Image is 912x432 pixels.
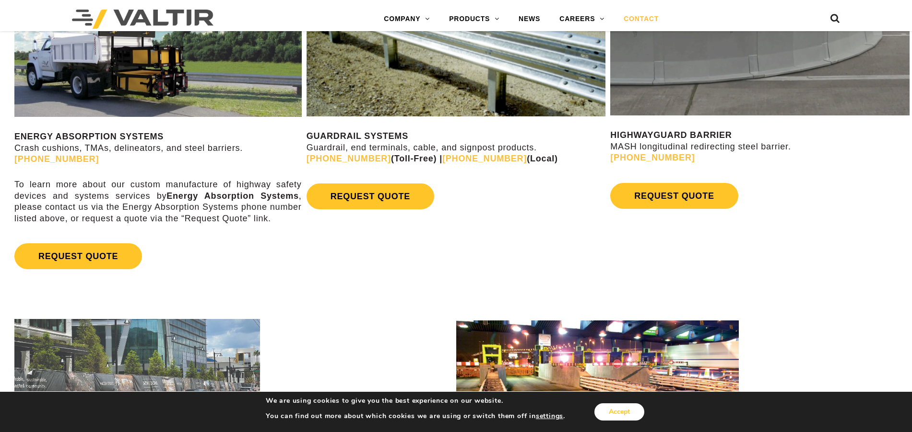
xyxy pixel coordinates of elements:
strong: (Toll-Free) | (Local) [307,154,558,163]
a: [PHONE_NUMBER] [307,154,391,163]
a: REQUEST QUOTE [307,183,434,209]
a: REQUEST QUOTE [610,183,738,209]
button: settings [536,412,563,421]
p: You can find out more about which cookies we are using or switch them off in . [266,412,565,421]
p: Crash cushions, TMAs, delineators, and steel barriers. [14,131,302,165]
p: We are using cookies to give you the best experience on our website. [266,397,565,405]
a: PRODUCTS [439,10,509,29]
img: Valtir [72,10,213,29]
a: [PHONE_NUMBER] [14,154,99,164]
a: CAREERS [550,10,614,29]
a: [PHONE_NUMBER] [442,154,527,163]
a: NEWS [509,10,550,29]
strong: HIGHWAYGUARD BARRIER [610,130,732,140]
strong: Energy Absorption Systems [166,191,299,201]
p: MASH longitudinal redirecting steel barrier. [610,130,910,163]
button: Accept [594,403,644,421]
p: To learn more about our custom manufacture of highway safety devices and systems services by , pl... [14,179,302,224]
a: [PHONE_NUMBER] [610,153,695,162]
p: Guardrail, end terminals, cable, and signpost products. [307,131,606,164]
strong: ENERGY ABSORPTION SYSTEMS [14,132,164,141]
strong: GUARDRAIL SYSTEMS [307,131,408,141]
a: REQUEST QUOTE [14,243,142,269]
a: COMPANY [374,10,439,29]
a: CONTACT [614,10,668,29]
